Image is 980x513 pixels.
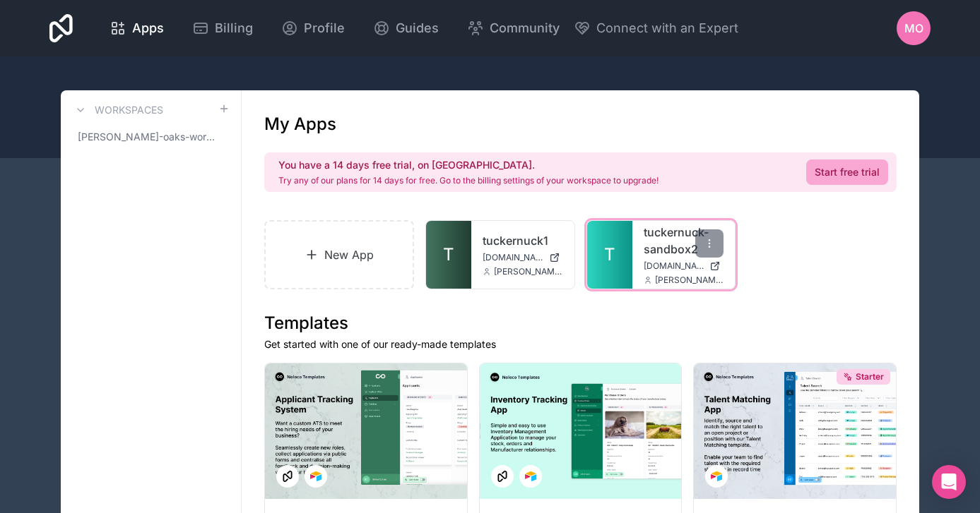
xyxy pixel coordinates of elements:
[806,159,888,185] a: Start free trial
[456,13,571,44] a: Community
[596,18,738,38] span: Connect with an Expert
[95,103,163,117] h3: Workspaces
[215,18,253,38] span: Billing
[72,102,163,119] a: Workspaces
[98,13,175,44] a: Apps
[264,113,336,135] h1: My Apps
[494,266,563,277] span: [PERSON_NAME][EMAIL_ADDRESS][DOMAIN_NAME]
[655,274,724,286] span: [PERSON_NAME][EMAIL_ADDRESS][DOMAIN_NAME]
[443,243,454,266] span: T
[310,471,321,482] img: Airtable Logo
[856,371,884,382] span: Starter
[483,252,563,263] a: [DOMAIN_NAME]
[132,18,164,38] span: Apps
[264,312,897,334] h1: Templates
[644,224,724,258] a: tuckernuck-sandbox2
[278,175,659,186] p: Try any of our plans for 14 days for free. Go to the billing settings of your workspace to upgrade!
[483,232,563,249] a: tuckernuck1
[904,20,923,37] span: MO
[78,130,218,144] span: [PERSON_NAME]-oaks-workspace
[304,18,345,38] span: Profile
[932,465,966,499] div: Open Intercom Messenger
[644,260,724,272] a: [DOMAIN_NAME]
[587,221,632,289] a: T
[490,18,560,38] span: Community
[396,18,439,38] span: Guides
[644,260,704,272] span: [DOMAIN_NAME]
[72,124,230,150] a: [PERSON_NAME]-oaks-workspace
[181,13,264,44] a: Billing
[264,337,897,351] p: Get started with one of our ready-made templates
[278,158,659,172] h2: You have a 14 days free trial, on [GEOGRAPHIC_DATA].
[574,18,738,38] button: Connect with an Expert
[483,252,543,263] span: [DOMAIN_NAME]
[270,13,356,44] a: Profile
[711,471,722,482] img: Airtable Logo
[525,471,536,482] img: Airtable Logo
[362,13,450,44] a: Guides
[604,243,615,266] span: T
[426,221,471,289] a: T
[264,220,414,289] a: New App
